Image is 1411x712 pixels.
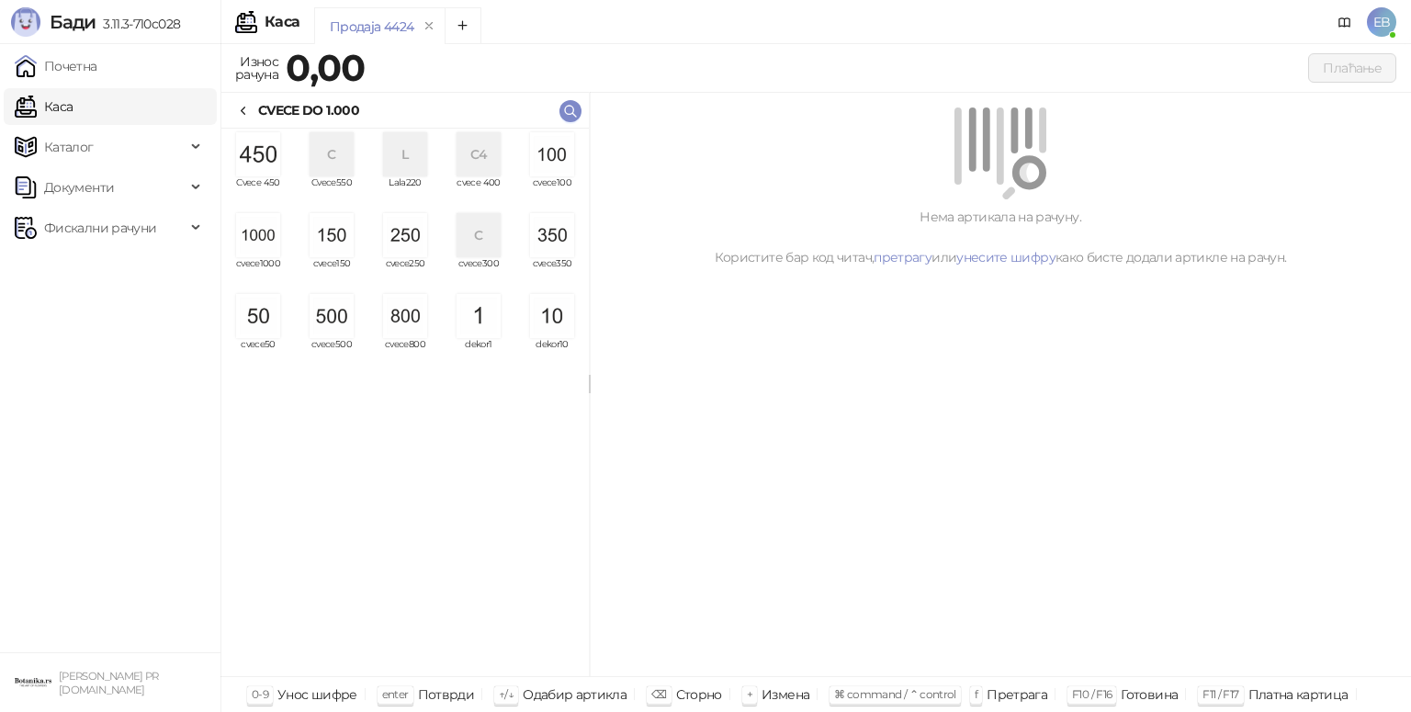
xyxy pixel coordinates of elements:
div: Одабир артикла [523,683,626,706]
span: cvece150 [302,259,361,287]
button: Add tab [445,7,481,44]
span: enter [382,687,409,701]
small: [PERSON_NAME] PR [DOMAIN_NAME] [59,670,159,696]
span: cvece300 [449,259,508,287]
img: Slika [310,294,354,338]
button: remove [417,18,441,34]
span: 0-9 [252,687,268,701]
div: Измена [762,683,809,706]
a: Документација [1330,7,1360,37]
div: Потврди [418,683,475,706]
span: cvece350 [523,259,581,287]
span: cvece50 [229,340,288,367]
span: cvece250 [376,259,435,287]
img: Slika [310,213,354,257]
img: Slika [383,213,427,257]
span: f [975,687,977,701]
span: Cvece 450 [229,178,288,206]
span: Lala220 [376,178,435,206]
div: grid [221,129,589,676]
span: ⌘ command / ⌃ control [834,687,956,701]
div: Унос шифре [277,683,357,706]
a: унесите шифру [956,249,1055,266]
div: Сторно [676,683,722,706]
span: 3.11.3-710c028 [96,16,180,32]
span: cvece100 [523,178,581,206]
img: Slika [383,294,427,338]
span: F11 / F17 [1202,687,1238,701]
span: + [747,687,752,701]
div: C [457,213,501,257]
div: Готовина [1121,683,1178,706]
span: cvece1000 [229,259,288,287]
div: CVECE DO 1.000 [258,100,359,120]
span: dekor1 [449,340,508,367]
div: Каса [265,15,299,29]
img: 64x64-companyLogo-0e2e8aaa-0bd2-431b-8613-6e3c65811325.png [15,664,51,701]
img: Logo [11,7,40,37]
img: Slika [530,132,574,176]
span: Бади [50,11,96,33]
div: Нема артикала на рачуну. Користите бар код читач, или како бисте додали артикле на рачун. [612,207,1389,267]
span: ⌫ [651,687,666,701]
a: претрагу [874,249,931,266]
a: Почетна [15,48,97,85]
a: Каса [15,88,73,125]
img: Slika [236,294,280,338]
img: Slika [236,132,280,176]
span: cvece500 [302,340,361,367]
span: Фискални рачуни [44,209,156,246]
img: Slika [530,294,574,338]
img: Slika [236,213,280,257]
span: Документи [44,169,114,206]
span: ↑/↓ [499,687,514,701]
div: Платна картица [1248,683,1349,706]
span: cvece 400 [449,178,508,206]
div: C4 [457,132,501,176]
span: cvece800 [376,340,435,367]
div: Претрага [987,683,1047,706]
div: Износ рачуна [231,50,282,86]
strong: 0,00 [286,45,365,90]
img: Slika [457,294,501,338]
span: Cvece550 [302,178,361,206]
div: C [310,132,354,176]
div: L [383,132,427,176]
div: Продаја 4424 [330,17,413,37]
img: Slika [530,213,574,257]
span: F10 / F16 [1072,687,1112,701]
span: dekor10 [523,340,581,367]
button: Плаћање [1308,53,1396,83]
span: EB [1367,7,1396,37]
span: Каталог [44,129,94,165]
